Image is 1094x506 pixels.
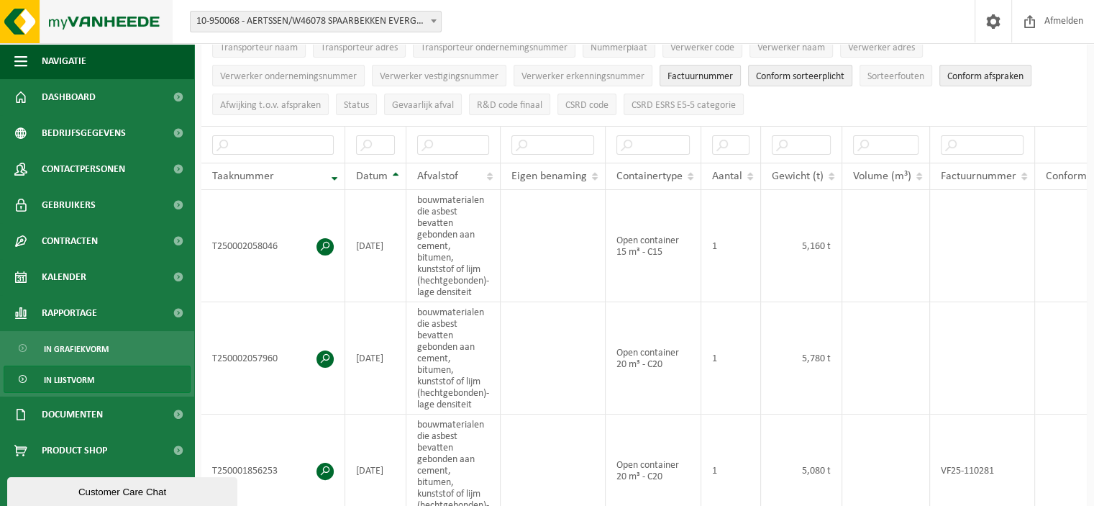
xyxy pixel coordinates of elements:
td: Open container 20 m³ - C20 [606,302,701,415]
td: bouwmaterialen die asbest bevatten gebonden aan cement, bitumen, kunststof of lijm (hechtgebonden... [406,190,501,302]
span: Conform afspraken [947,71,1024,82]
span: Factuurnummer [667,71,733,82]
span: Verwerker adres [848,42,915,53]
td: 5,160 t [761,190,842,302]
span: Gewicht (t) [772,171,824,182]
span: Transporteur adres [321,42,398,53]
span: Aantal [712,171,742,182]
span: CSRD code [565,100,608,111]
span: Documenten [42,397,103,433]
span: Afvalstof [417,171,458,182]
span: Dashboard [42,79,96,115]
span: 10-950068 - AERTSSEN/W46078 SPAARBEKKEN EVERGEM - EVERGEM [191,12,441,32]
span: 10-950068 - AERTSSEN/W46078 SPAARBEKKEN EVERGEM - EVERGEM [190,11,442,32]
button: NummerplaatNummerplaat: Activate to sort [583,36,655,58]
span: Containertype [616,171,683,182]
span: Transporteur naam [220,42,298,53]
span: Status [344,100,369,111]
span: Contracten [42,223,98,259]
span: Volume (m³) [853,171,911,182]
button: Conform afspraken : Activate to sort [939,65,1031,86]
td: [DATE] [345,190,406,302]
span: Verwerker vestigingsnummer [380,71,498,82]
td: T250002057960 [201,302,345,415]
button: Gevaarlijk afval : Activate to sort [384,94,462,115]
td: Open container 15 m³ - C15 [606,190,701,302]
button: Conform sorteerplicht : Activate to sort [748,65,852,86]
span: Kalender [42,259,86,295]
span: Conform sorteerplicht [756,71,844,82]
button: Verwerker vestigingsnummerVerwerker vestigingsnummer: Activate to sort [372,65,506,86]
button: Afwijking t.o.v. afsprakenAfwijking t.o.v. afspraken: Activate to sort [212,94,329,115]
span: Eigen benaming [511,171,587,182]
span: Transporteur ondernemingsnummer [421,42,567,53]
span: Verwerker erkenningsnummer [521,71,644,82]
button: Transporteur ondernemingsnummerTransporteur ondernemingsnummer : Activate to sort [413,36,575,58]
span: Contactpersonen [42,151,125,187]
span: Acceptatievoorwaarden [42,469,158,505]
button: Verwerker erkenningsnummerVerwerker erkenningsnummer: Activate to sort [514,65,652,86]
span: Taaknummer [212,171,274,182]
span: Navigatie [42,43,86,79]
a: In lijstvorm [4,366,191,393]
span: Datum [356,171,388,182]
span: In grafiekvorm [44,335,109,363]
td: 1 [701,302,761,415]
td: bouwmaterialen die asbest bevatten gebonden aan cement, bitumen, kunststof of lijm (hechtgebonden... [406,302,501,415]
span: Afwijking t.o.v. afspraken [220,100,321,111]
button: Verwerker codeVerwerker code: Activate to sort [662,36,742,58]
span: Verwerker code [670,42,734,53]
span: CSRD ESRS E5-5 categorie [632,100,736,111]
span: Product Shop [42,433,107,469]
button: Transporteur naamTransporteur naam: Activate to sort [212,36,306,58]
button: Verwerker ondernemingsnummerVerwerker ondernemingsnummer: Activate to sort [212,65,365,86]
button: CSRD ESRS E5-5 categorieCSRD ESRS E5-5 categorie: Activate to sort [624,94,744,115]
td: 5,780 t [761,302,842,415]
button: CSRD codeCSRD code: Activate to sort [557,94,616,115]
span: In lijstvorm [44,366,94,394]
iframe: chat widget [7,474,240,506]
span: Verwerker ondernemingsnummer [220,71,357,82]
td: 1 [701,190,761,302]
span: Rapportage [42,295,97,331]
td: [DATE] [345,302,406,415]
a: In grafiekvorm [4,335,191,362]
span: Gevaarlijk afval [392,100,454,111]
button: SorteerfoutenSorteerfouten: Activate to sort [860,65,932,86]
span: Factuurnummer [941,171,1016,182]
span: Bedrijfsgegevens [42,115,126,151]
td: T250002058046 [201,190,345,302]
button: Verwerker adresVerwerker adres: Activate to sort [840,36,923,58]
span: Nummerplaat [591,42,647,53]
button: Transporteur adresTransporteur adres: Activate to sort [313,36,406,58]
span: Gebruikers [42,187,96,223]
span: Verwerker naam [757,42,825,53]
button: FactuurnummerFactuurnummer: Activate to sort [660,65,741,86]
button: StatusStatus: Activate to sort [336,94,377,115]
button: Verwerker naamVerwerker naam: Activate to sort [749,36,833,58]
span: R&D code finaal [477,100,542,111]
span: Sorteerfouten [867,71,924,82]
button: R&D code finaalR&amp;D code finaal: Activate to sort [469,94,550,115]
